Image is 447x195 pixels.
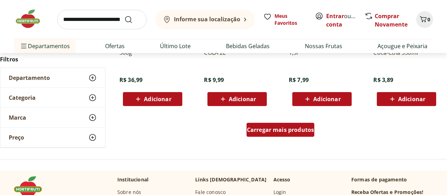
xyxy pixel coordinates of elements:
[0,108,105,127] button: Marca
[378,42,427,50] a: Açougue e Peixaria
[326,12,344,20] a: Entrar
[0,128,105,147] button: Preço
[226,42,270,50] a: Bebidas Geladas
[119,76,142,84] span: R$ 36,99
[9,114,26,121] span: Marca
[427,16,430,23] span: 0
[20,38,28,54] button: Menu
[375,12,408,28] a: Comprar Novamente
[326,12,365,28] a: Criar conta
[326,12,357,29] span: ou
[305,42,342,50] a: Nossas Frutas
[351,176,433,183] p: Formas de pagamento
[313,96,340,102] span: Adicionar
[174,15,240,23] b: Informe sua localização
[9,94,36,101] span: Categoria
[274,13,307,27] span: Meus Favoritos
[105,42,125,50] a: Ofertas
[0,88,105,107] button: Categoria
[247,123,315,140] a: Carregar mais produtos
[0,68,105,88] button: Departamento
[9,74,50,81] span: Departamento
[9,134,24,141] span: Preço
[289,76,309,84] span: R$ 7,99
[117,176,148,183] p: Institucional
[247,127,314,133] span: Carregar mais produtos
[207,92,267,106] button: Adicionar
[398,96,425,102] span: Adicionar
[292,92,352,106] button: Adicionar
[273,176,291,183] p: Acesso
[377,92,436,106] button: Adicionar
[57,10,147,29] input: search
[123,92,182,106] button: Adicionar
[195,176,266,183] p: Links [DEMOGRAPHIC_DATA]
[124,15,141,24] button: Submit Search
[229,96,256,102] span: Adicionar
[373,76,393,84] span: R$ 3,89
[160,42,191,50] a: Último Lote
[263,13,307,27] a: Meus Favoritos
[20,38,70,54] span: Departamentos
[155,10,255,29] button: Informe sua localização
[416,11,433,28] button: Carrinho
[144,96,171,102] span: Adicionar
[14,8,49,29] img: Hortifruti
[204,76,224,84] span: R$ 9,99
